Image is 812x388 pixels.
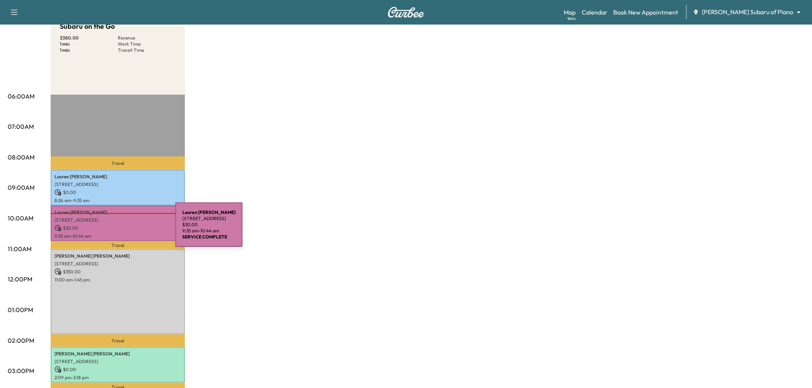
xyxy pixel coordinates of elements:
[8,122,34,131] p: 07:00AM
[60,21,115,32] h5: Subaru on the Go
[182,228,236,234] p: 9:35 am - 10:44 am
[54,189,181,196] p: $ 0.00
[564,8,576,17] a: MapBeta
[118,41,176,47] p: Work Time
[8,92,35,101] p: 06:00AM
[182,209,236,215] b: Lauren [PERSON_NAME]
[54,225,181,232] p: $ 30.00
[182,215,236,222] p: [STREET_ADDRESS]
[54,366,181,373] p: $ 0.00
[8,366,34,375] p: 03:00PM
[60,47,118,53] p: 1 min
[568,16,576,21] div: Beta
[54,351,181,357] p: [PERSON_NAME] [PERSON_NAME]
[54,233,181,239] p: 9:35 am - 10:44 am
[118,35,176,41] p: Revenue
[8,305,33,314] p: 01:00PM
[51,334,185,347] p: Travel
[118,47,176,53] p: Transit Time
[54,277,181,283] p: 11:00 am - 1:45 pm
[54,253,181,259] p: [PERSON_NAME] [PERSON_NAME]
[702,8,794,16] span: [PERSON_NAME] Subaru of Plano
[51,156,185,170] p: Travel
[8,214,33,223] p: 10:00AM
[8,183,35,192] p: 09:00AM
[388,7,424,18] img: Curbee Logo
[60,41,118,47] p: 1 min
[60,35,118,41] p: $ 380.00
[54,209,181,215] p: Lauren [PERSON_NAME]
[182,222,236,228] p: $ 30.00
[54,217,181,223] p: [STREET_ADDRESS]
[8,275,32,284] p: 12:00PM
[8,153,35,162] p: 08:00AM
[54,197,181,204] p: 8:26 am - 9:35 am
[182,234,227,240] b: SERVICE COMPLETE
[54,358,181,365] p: [STREET_ADDRESS]
[614,8,678,17] a: Book New Appointment
[54,181,181,187] p: [STREET_ADDRESS]
[54,375,181,381] p: 2:09 pm - 3:18 pm
[8,336,34,345] p: 02:00PM
[8,244,31,253] p: 11:00AM
[54,261,181,267] p: [STREET_ADDRESS]
[54,174,181,180] p: Lauren [PERSON_NAME]
[582,8,607,17] a: Calendar
[51,241,185,250] p: Travel
[54,268,181,275] p: $ 350.00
